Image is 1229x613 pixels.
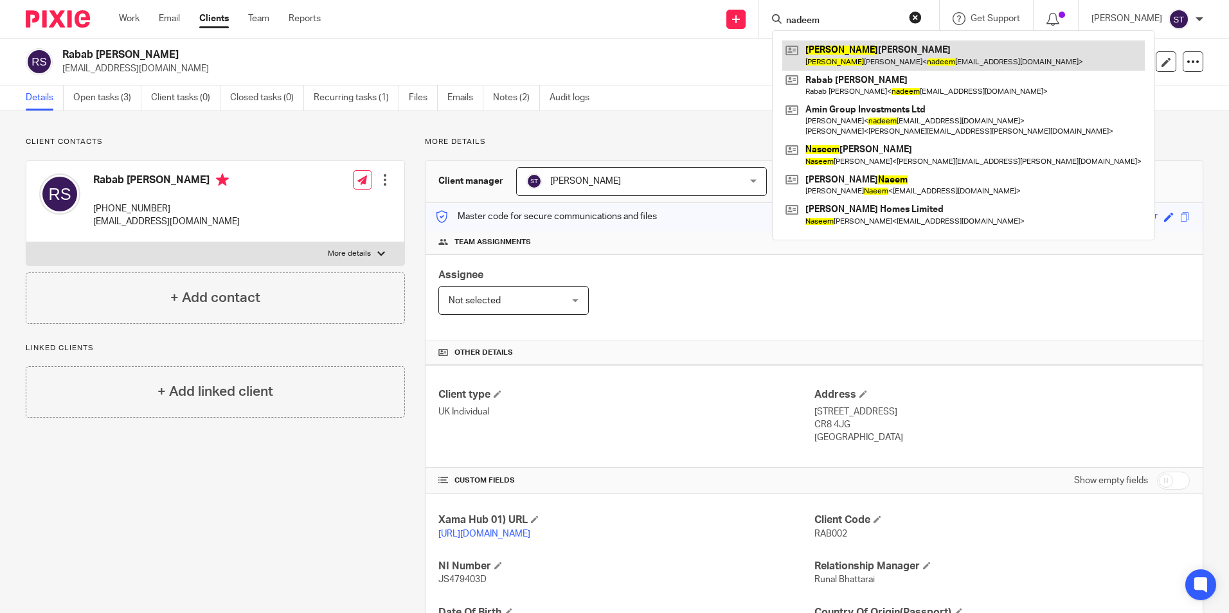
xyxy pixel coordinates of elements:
a: Client tasks (0) [151,85,220,111]
p: UK Individual [438,405,814,418]
p: Master code for secure communications and files [435,210,657,223]
a: Notes (2) [493,85,540,111]
h4: Address [814,388,1190,402]
a: Recurring tasks (1) [314,85,399,111]
span: Get Support [971,14,1020,23]
h4: NI Number [438,560,814,573]
a: Closed tasks (0) [230,85,304,111]
span: Other details [454,348,513,358]
h4: Relationship Manager [814,560,1190,573]
a: Reports [289,12,321,25]
h4: + Add contact [170,288,260,308]
p: [PERSON_NAME] [1091,12,1162,25]
a: Work [119,12,139,25]
p: CR8 4JG [814,418,1190,431]
span: Assignee [438,270,483,280]
span: Runal Bhattarai [814,575,875,584]
img: svg%3E [39,173,80,215]
h4: Client type [438,388,814,402]
h4: Xama Hub 01) URL [438,513,814,527]
a: Open tasks (3) [73,85,141,111]
a: Team [248,12,269,25]
p: [STREET_ADDRESS] [814,405,1190,418]
span: Team assignments [454,237,531,247]
span: Not selected [449,296,501,305]
p: [EMAIL_ADDRESS][DOMAIN_NAME] [62,62,1028,75]
p: [EMAIL_ADDRESS][DOMAIN_NAME] [93,215,240,228]
a: Emails [447,85,483,111]
img: svg%3E [26,48,53,75]
a: Audit logs [550,85,599,111]
img: svg%3E [526,173,542,189]
span: [PERSON_NAME] [550,177,621,186]
h3: Client manager [438,175,503,188]
label: Show empty fields [1074,474,1148,487]
h4: Rabab [PERSON_NAME] [93,173,240,190]
button: Clear [909,11,922,24]
input: Search [785,15,901,27]
p: More details [328,249,371,259]
a: Email [159,12,180,25]
h4: CUSTOM FIELDS [438,475,814,486]
a: [URL][DOMAIN_NAME] [438,529,530,538]
img: Pixie [26,10,90,28]
p: [PHONE_NUMBER] [93,202,240,215]
a: Clients [199,12,229,25]
h2: Rabab [PERSON_NAME] [62,48,835,62]
a: Files [409,85,438,111]
i: Primary [216,173,229,186]
h4: + Add linked client [157,382,273,402]
img: svg%3E [1169,9,1189,30]
p: Linked clients [26,343,405,353]
p: More details [425,137,1203,147]
p: Client contacts [26,137,405,147]
p: [GEOGRAPHIC_DATA] [814,431,1190,444]
h4: Client Code [814,513,1190,527]
span: JS479403D [438,575,487,584]
a: Details [26,85,64,111]
span: RAB002 [814,529,847,538]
